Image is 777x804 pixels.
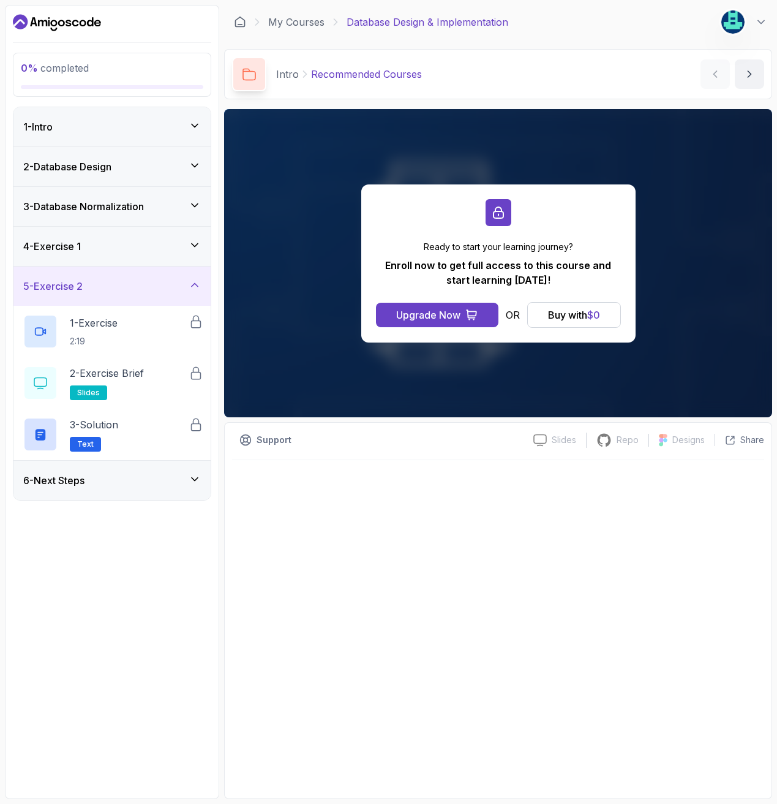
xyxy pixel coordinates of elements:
span: $ 0 [587,309,600,321]
h3: 6 - Next Steps [23,473,84,488]
a: Dashboard [234,16,246,28]
h3: 5 - Exercise 2 [23,279,83,294]
a: My Courses [268,15,325,29]
h3: 2 - Database Design [23,159,111,174]
p: Repo [617,434,639,446]
p: Ready to start your learning journey? [376,241,621,253]
p: Designs [672,434,705,446]
span: 0 % [21,62,38,74]
button: Support button [232,430,299,450]
button: user profile image [721,10,767,34]
p: Recommended Courses [311,67,422,82]
button: 1-Exercise2:19 [23,314,201,349]
span: completed [21,62,89,74]
p: Enroll now to get full access to this course and start learning [DATE]! [376,258,621,287]
p: Support [257,434,291,446]
span: slides [77,388,100,398]
h3: 3 - Database Normalization [23,199,144,214]
p: 3 - Solution [70,417,118,432]
button: 3-Database Normalization [13,187,211,226]
p: Slides [552,434,576,446]
button: 4-Exercise 1 [13,227,211,266]
button: previous content [700,59,730,89]
p: Intro [276,67,299,82]
div: Upgrade Now [396,308,460,322]
p: OR [506,308,520,322]
p: 2:19 [70,335,118,347]
button: 3-SolutionText [23,417,201,452]
button: 6-Next Steps [13,461,211,500]
p: 2 - Exercise Brief [70,366,144,381]
button: 2-Exercise Briefslides [23,366,201,400]
div: Buy with [548,308,600,322]
button: 1-Intro [13,107,211,146]
img: user profile image [721,10,745,34]
button: 5-Exercise 2 [13,267,211,306]
p: 1 - Exercise [70,316,118,330]
h3: 4 - Exercise 1 [23,239,81,254]
button: Share [715,434,764,446]
button: Upgrade Now [376,303,498,327]
span: Text [77,439,94,449]
a: Dashboard [13,13,101,32]
h3: 1 - Intro [23,119,53,134]
button: 2-Database Design [13,147,211,186]
button: Buy with$0 [527,302,621,328]
p: Database Design & Implementation [347,15,508,29]
p: Share [740,434,764,446]
button: next content [735,59,764,89]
